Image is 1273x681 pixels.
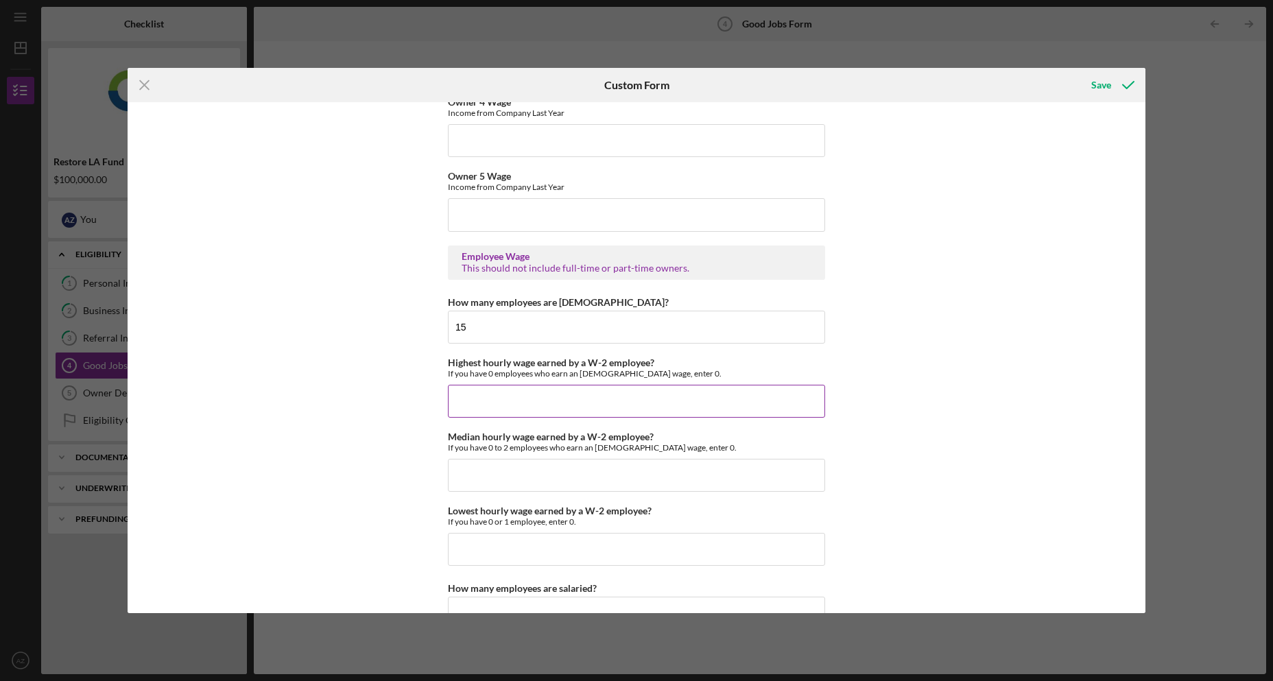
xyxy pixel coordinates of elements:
[448,357,654,368] label: Highest hourly wage earned by a W-2 employee?
[448,368,825,379] div: If you have 0 employees who earn an [DEMOGRAPHIC_DATA] wage, enter 0.
[448,108,825,118] div: Income from Company Last Year
[448,442,825,453] div: If you have 0 to 2 employees who earn an [DEMOGRAPHIC_DATA] wage, enter 0.
[448,296,669,308] label: How many employees are [DEMOGRAPHIC_DATA]?
[448,96,511,108] label: Owner 4 Wage
[604,79,669,91] h6: Custom Form
[448,182,825,192] div: Income from Company Last Year
[462,251,811,262] div: Employee Wage
[462,263,811,274] div: This should not include full-time or part-time owners.
[448,582,597,594] label: How many employees are salaried?
[1078,71,1145,99] button: Save
[448,516,825,527] div: If you have 0 or 1 employee, enter 0.
[448,505,652,516] label: Lowest hourly wage earned by a W-2 employee?
[448,170,511,182] label: Owner 5 Wage
[1091,71,1111,99] div: Save
[448,431,654,442] label: Median hourly wage earned by a W-2 employee?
